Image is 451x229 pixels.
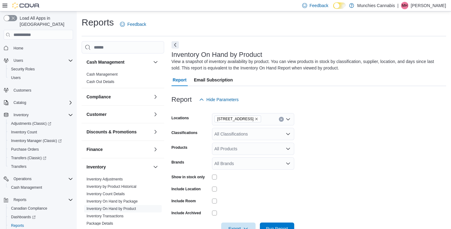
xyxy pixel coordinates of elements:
span: Inventory Count [9,128,73,136]
button: Open list of options [286,132,291,136]
span: Users [9,74,73,81]
a: Transfers (Classic) [9,154,49,162]
button: Transfers [6,162,75,171]
span: Transfers [11,164,26,169]
label: Brands [172,160,184,165]
span: Users [11,75,21,80]
span: Email Subscription [194,74,233,86]
span: Package Details [87,221,113,226]
button: Open list of options [286,117,291,122]
h3: Discounts & Promotions [87,129,137,135]
button: Customer [87,111,151,117]
h3: Cash Management [87,59,125,65]
span: Cash Management [11,185,42,190]
button: Security Roles [6,65,75,73]
h3: Compliance [87,94,111,100]
a: Inventory Count Details [87,192,125,196]
label: Include Room [172,199,196,203]
a: Transfers [9,163,29,170]
span: Reports [13,197,26,202]
p: | [397,2,399,9]
button: Finance [152,146,159,153]
span: Purchase Orders [11,147,39,152]
h3: Finance [87,146,103,152]
label: Show in stock only [172,175,205,180]
button: Cash Management [6,183,75,192]
a: Inventory On Hand by Product [87,207,136,211]
button: Inventory [152,163,159,171]
button: Users [1,56,75,65]
a: Adjustments (Classic) [9,120,54,127]
input: Dark Mode [333,2,346,9]
h3: Inventory On Hand by Product [172,51,262,58]
button: Catalog [1,98,75,107]
a: Users [9,74,23,81]
button: Catalog [11,99,29,106]
span: Inventory Transactions [87,214,124,219]
span: Adjustments (Classic) [9,120,73,127]
a: Inventory Adjustments [87,177,123,181]
span: Cash Management [87,72,118,77]
span: Inventory [13,113,29,117]
span: Dashboards [9,213,73,221]
button: Home [1,43,75,52]
button: Customer [152,111,159,118]
span: 131 Beechwood Ave [214,116,261,122]
a: Inventory Transactions [87,214,124,218]
button: Canadian Compliance [6,204,75,213]
span: Hide Parameters [206,97,239,103]
button: Users [11,57,25,64]
label: Include Location [172,187,201,191]
span: Security Roles [9,65,73,73]
a: Inventory Count [9,128,40,136]
a: Feedback [118,18,148,30]
a: Home [11,45,26,52]
span: Inventory by Product Historical [87,184,137,189]
span: Cash Management [9,184,73,191]
a: Cash Management [9,184,44,191]
span: Home [13,46,23,51]
span: Home [11,44,73,52]
span: Canadian Compliance [11,206,47,211]
label: Classifications [172,130,198,135]
button: Compliance [152,93,159,101]
button: Operations [11,175,34,183]
button: Open list of options [286,161,291,166]
button: Finance [87,146,151,152]
img: Cova [12,2,40,9]
label: Include Archived [172,211,201,215]
span: Transfers [9,163,73,170]
span: Catalog [13,100,26,105]
button: Hide Parameters [197,93,241,106]
span: Transfers (Classic) [9,154,73,162]
span: MH [402,2,408,9]
div: Matteo Hanna [401,2,408,9]
span: Adjustments (Classic) [11,121,51,126]
p: [PERSON_NAME] [411,2,446,9]
a: Purchase Orders [9,146,41,153]
span: Operations [13,176,32,181]
a: Inventory Manager (Classic) [9,137,64,144]
a: Inventory by Product Historical [87,184,137,189]
span: Inventory Manager (Classic) [11,138,62,143]
label: Products [172,145,187,150]
a: Cash Management [87,72,118,77]
h3: Customer [87,111,106,117]
button: Discounts & Promotions [152,128,159,136]
div: Cash Management [82,71,164,88]
span: Inventory On Hand by Package [87,199,138,204]
button: Inventory [1,111,75,119]
span: Inventory Manager (Classic) [9,137,73,144]
a: Inventory Manager (Classic) [6,136,75,145]
button: Cash Management [152,58,159,66]
span: Inventory On Hand by Product [87,206,136,211]
button: Cash Management [87,59,151,65]
a: Security Roles [9,65,37,73]
span: Operations [11,175,73,183]
span: Security Roles [11,67,35,72]
button: Next [172,41,179,49]
h3: Report [172,96,192,103]
a: Dashboards [9,213,38,221]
